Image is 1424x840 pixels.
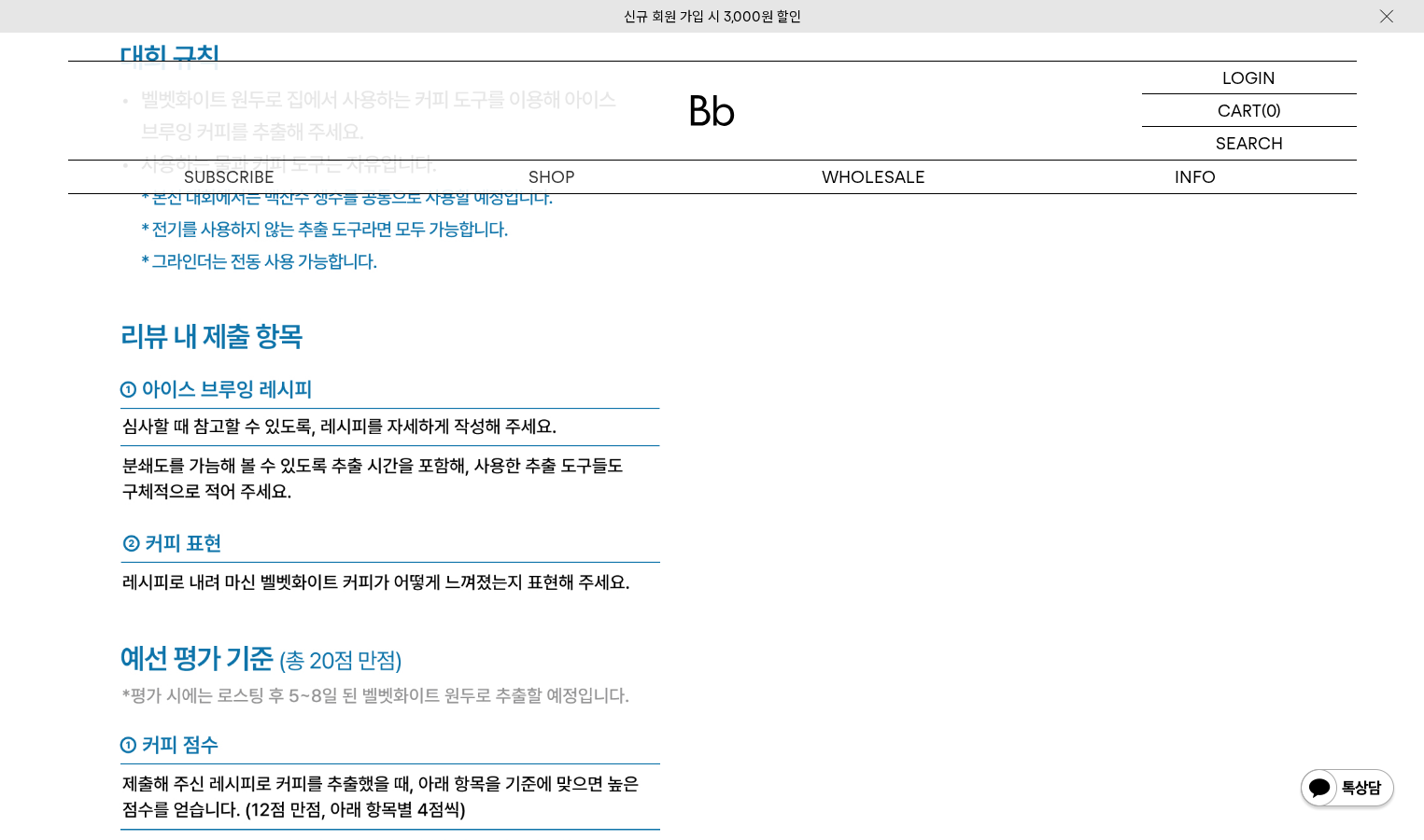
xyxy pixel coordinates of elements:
a: SUBSCRIBE [68,161,390,193]
a: CART (0) [1142,94,1357,127]
img: 카카오톡 채널 1:1 채팅 버튼 [1299,767,1396,812]
p: LOGIN [1222,62,1276,93]
p: INFO [1035,161,1357,193]
a: SHOP [390,161,712,193]
a: 신규 회원 가입 시 3,000원 할인 [624,8,801,25]
a: LOGIN [1142,62,1357,94]
p: (0) [1262,94,1281,126]
p: CART [1218,94,1262,126]
p: WHOLESALE [712,161,1035,193]
img: 로고 [690,95,735,126]
p: SEARCH [1216,127,1283,160]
